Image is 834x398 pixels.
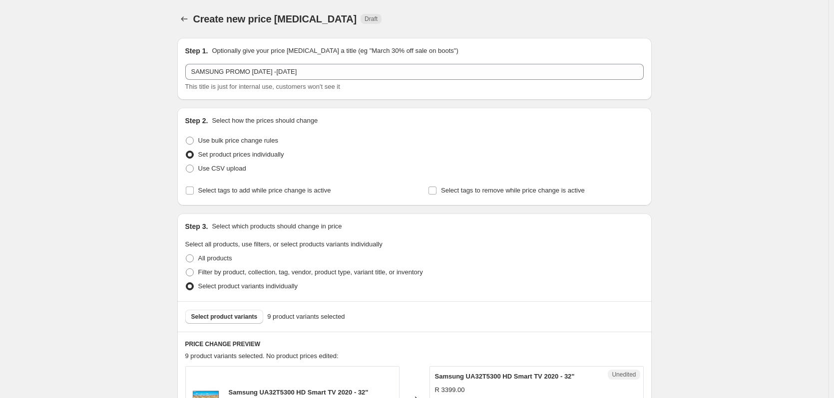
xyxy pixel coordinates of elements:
span: Select product variants [191,313,258,321]
span: Unedited [612,371,636,379]
span: All products [198,254,232,262]
span: This title is just for internal use, customers won't see it [185,83,340,90]
span: Select tags to add while price change is active [198,187,331,194]
span: Samsung UA32T5300 HD Smart TV 2020 - 32" [229,389,369,396]
span: 9 product variants selected [267,312,345,322]
h6: PRICE CHANGE PREVIEW [185,340,644,348]
p: Select which products should change in price [212,221,342,231]
span: 9 product variants selected. No product prices edited: [185,352,339,360]
p: Select how the prices should change [212,116,318,126]
span: Select tags to remove while price change is active [441,187,585,194]
span: Use bulk price change rules [198,137,278,144]
h2: Step 3. [185,221,208,231]
button: Select product variants [185,310,264,324]
span: Set product prices individually [198,151,284,158]
button: Price change jobs [177,12,191,26]
span: Draft [365,15,378,23]
div: R 3399.00 [435,385,465,395]
span: Samsung UA32T5300 HD Smart TV 2020 - 32" [435,373,575,380]
span: Filter by product, collection, tag, vendor, product type, variant title, or inventory [198,268,423,276]
span: Select all products, use filters, or select products variants individually [185,240,383,248]
input: 30% off holiday sale [185,64,644,80]
span: Select product variants individually [198,282,298,290]
p: Optionally give your price [MEDICAL_DATA] a title (eg "March 30% off sale on boots") [212,46,458,56]
h2: Step 1. [185,46,208,56]
span: Create new price [MEDICAL_DATA] [193,13,357,24]
h2: Step 2. [185,116,208,126]
span: Use CSV upload [198,165,246,172]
